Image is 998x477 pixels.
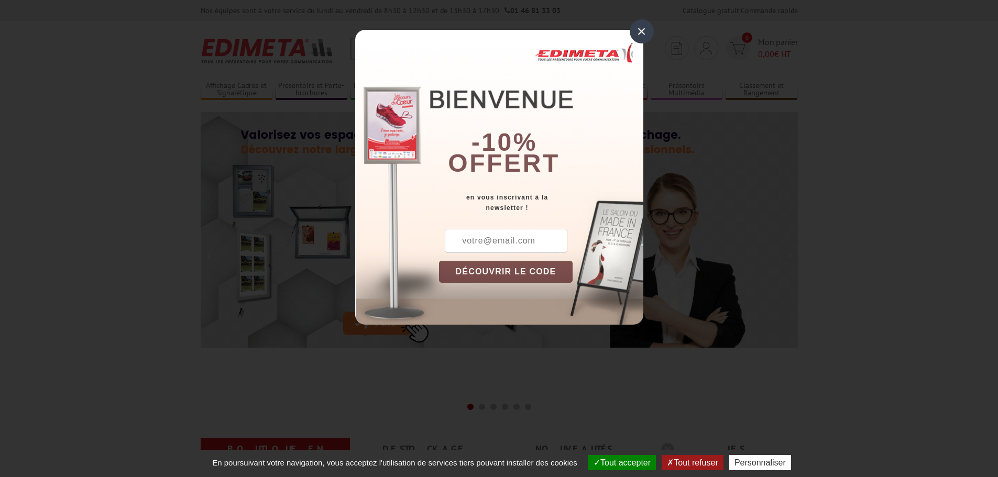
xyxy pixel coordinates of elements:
[588,455,656,470] button: Tout accepter
[207,458,583,467] span: En poursuivant votre navigation, vous acceptez l'utilisation de services tiers pouvant installer ...
[662,455,723,470] button: Tout refuser
[439,192,643,213] div: en vous inscrivant à la newsletter !
[630,19,654,43] div: ×
[729,455,791,470] button: Personnaliser (fenêtre modale)
[439,261,573,283] button: DÉCOUVRIR LE CODE
[445,229,567,253] input: votre@email.com
[448,149,560,177] font: offert
[471,128,538,156] b: -10%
